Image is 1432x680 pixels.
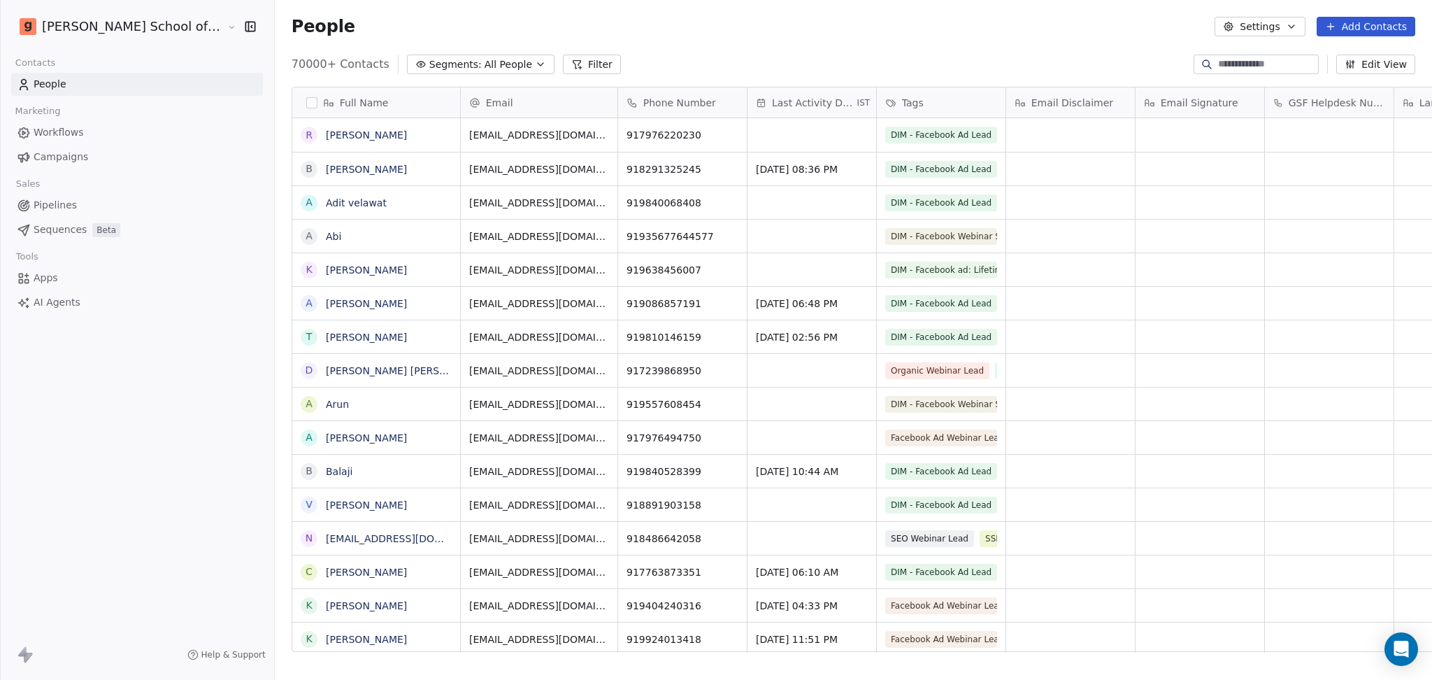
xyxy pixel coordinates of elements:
[306,531,313,546] div: n
[11,267,263,290] a: Apps
[885,497,997,513] span: DIM - Facebook Ad Lead
[626,364,738,378] span: 917239868950
[885,430,997,446] span: Facebook Ad Webinar Lead
[756,632,868,646] span: [DATE] 11:51 PM
[306,195,313,210] div: A
[756,297,868,311] span: [DATE] 06:48 PM
[469,498,609,512] span: [EMAIL_ADDRESS][DOMAIN_NAME]
[306,262,312,277] div: K
[626,162,738,176] span: 918291325245
[885,262,997,278] span: DIM - Facebook ad: Lifetime Recording
[306,128,313,143] div: R
[756,599,868,613] span: [DATE] 04:33 PM
[11,146,263,169] a: Campaigns
[626,498,738,512] span: 918891903158
[885,329,997,346] span: DIM - Facebook Ad Lead
[326,365,492,376] a: [PERSON_NAME] [PERSON_NAME]
[469,162,609,176] span: [EMAIL_ADDRESS][DOMAIN_NAME]
[326,399,349,410] a: Arun
[92,223,120,237] span: Beta
[885,127,997,143] span: DIM - Facebook Ad Lead
[306,229,313,243] div: A
[885,228,997,245] span: DIM - Facebook Webinar Signup Time
[857,97,871,108] span: IST
[643,96,716,110] span: Phone Number
[34,271,58,285] span: Apps
[306,430,313,445] div: A
[469,431,609,445] span: [EMAIL_ADDRESS][DOMAIN_NAME]
[429,57,482,72] span: Segments:
[292,118,461,653] div: grid
[1006,87,1135,118] div: Email Disclaimer
[885,564,997,581] span: DIM - Facebook Ad Lead
[326,432,407,444] a: [PERSON_NAME]
[11,194,263,217] a: Pipelines
[756,465,868,479] span: [DATE] 10:44 AM
[326,533,497,544] a: [EMAIL_ADDRESS][DOMAIN_NAME]
[469,263,609,277] span: [EMAIL_ADDRESS][DOMAIN_NAME]
[995,362,1107,379] span: SSM - Webinar Last Attended
[326,129,407,141] a: [PERSON_NAME]
[469,565,609,579] span: [EMAIL_ADDRESS][DOMAIN_NAME]
[486,96,513,110] span: Email
[42,17,224,36] span: [PERSON_NAME] School of Finance LLP
[626,397,738,411] span: 919557608454
[885,463,997,480] span: DIM - Facebook Ad Lead
[1136,87,1264,118] div: Email Signature
[469,599,609,613] span: [EMAIL_ADDRESS][DOMAIN_NAME]
[980,530,1091,547] span: SSM - Webinar Last No Show
[306,497,313,512] div: V
[626,196,738,210] span: 919840068408
[11,121,263,144] a: Workflows
[306,397,313,411] div: A
[326,197,387,208] a: Adit velawat
[626,632,738,646] span: 919924013418
[305,363,313,378] div: D
[306,565,313,579] div: C
[10,246,44,267] span: Tools
[326,164,407,175] a: [PERSON_NAME]
[306,296,313,311] div: A
[306,464,313,479] div: B
[326,567,407,578] a: [PERSON_NAME]
[1161,96,1238,110] span: Email Signature
[326,634,407,645] a: [PERSON_NAME]
[292,87,460,118] div: Full Name
[326,231,341,242] a: Abi
[1336,55,1415,74] button: Edit View
[469,632,609,646] span: [EMAIL_ADDRESS][DOMAIN_NAME]
[885,161,997,178] span: DIM - Facebook Ad Lead
[469,330,609,344] span: [EMAIL_ADDRESS][DOMAIN_NAME]
[756,330,868,344] span: [DATE] 02:56 PM
[885,530,974,547] span: SEO Webinar Lead
[1384,632,1418,666] div: Open Intercom Messenger
[885,362,989,379] span: Organic Webinar Lead
[34,295,80,310] span: AI Agents
[885,631,997,648] span: Facebook Ad Webinar Lead
[34,77,66,92] span: People
[469,297,609,311] span: [EMAIL_ADDRESS][DOMAIN_NAME]
[626,263,738,277] span: 919638456007
[326,500,407,511] a: [PERSON_NAME]
[885,597,997,614] span: Facebook Ad Webinar Lead
[1317,17,1415,36] button: Add Contacts
[626,297,738,311] span: 919086857191
[326,298,407,309] a: [PERSON_NAME]
[756,162,868,176] span: [DATE] 08:36 PM
[9,52,62,73] span: Contacts
[1215,17,1305,36] button: Settings
[469,196,609,210] span: [EMAIL_ADDRESS][DOMAIN_NAME]
[756,565,868,579] span: [DATE] 06:10 AM
[902,96,924,110] span: Tags
[626,599,738,613] span: 919404240316
[626,330,738,344] span: 919810146159
[306,330,312,344] div: T
[885,396,997,413] span: DIM - Facebook Webinar Signup Time
[306,632,312,646] div: k
[626,431,738,445] span: 917976494750
[461,87,617,118] div: Email
[626,532,738,546] span: 918486642058
[326,600,407,611] a: [PERSON_NAME]
[885,194,997,211] span: DIM - Facebook Ad Lead
[326,466,352,477] a: Balaji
